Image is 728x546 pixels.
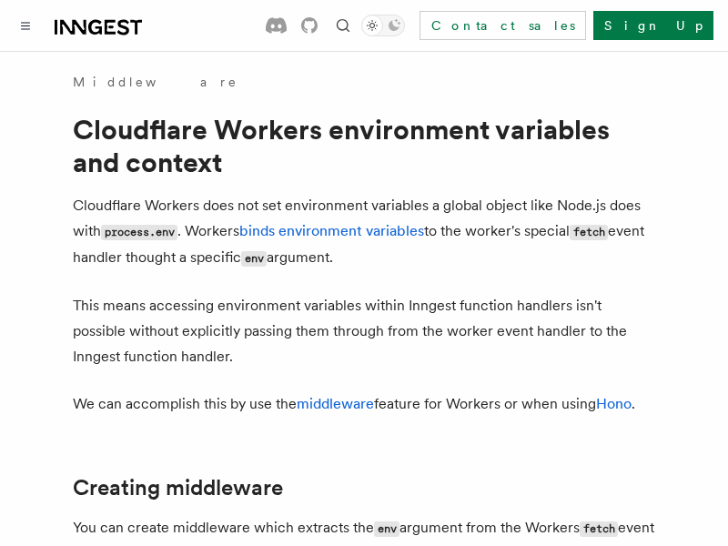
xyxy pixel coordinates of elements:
button: Toggle navigation [15,15,36,36]
code: env [241,251,267,267]
button: Toggle dark mode [361,15,405,36]
a: Sign Up [593,11,713,40]
p: This means accessing environment variables within Inngest function handlers isn't possible withou... [73,293,655,369]
code: fetch [580,521,618,537]
code: process.env [101,225,177,240]
a: Creating middleware [73,475,283,500]
p: Cloudflare Workers does not set environment variables a global object like Node.js does with . Wo... [73,193,655,271]
a: middleware [297,395,374,412]
a: Middleware [73,73,238,91]
a: Hono [596,395,632,412]
button: Find something... [332,15,354,36]
code: fetch [570,225,608,240]
code: env [374,521,399,537]
p: We can accomplish this by use the feature for Workers or when using . [73,391,655,417]
h1: Cloudflare Workers environment variables and context [73,113,655,178]
a: binds environment variables [239,222,424,239]
a: Contact sales [420,11,586,40]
